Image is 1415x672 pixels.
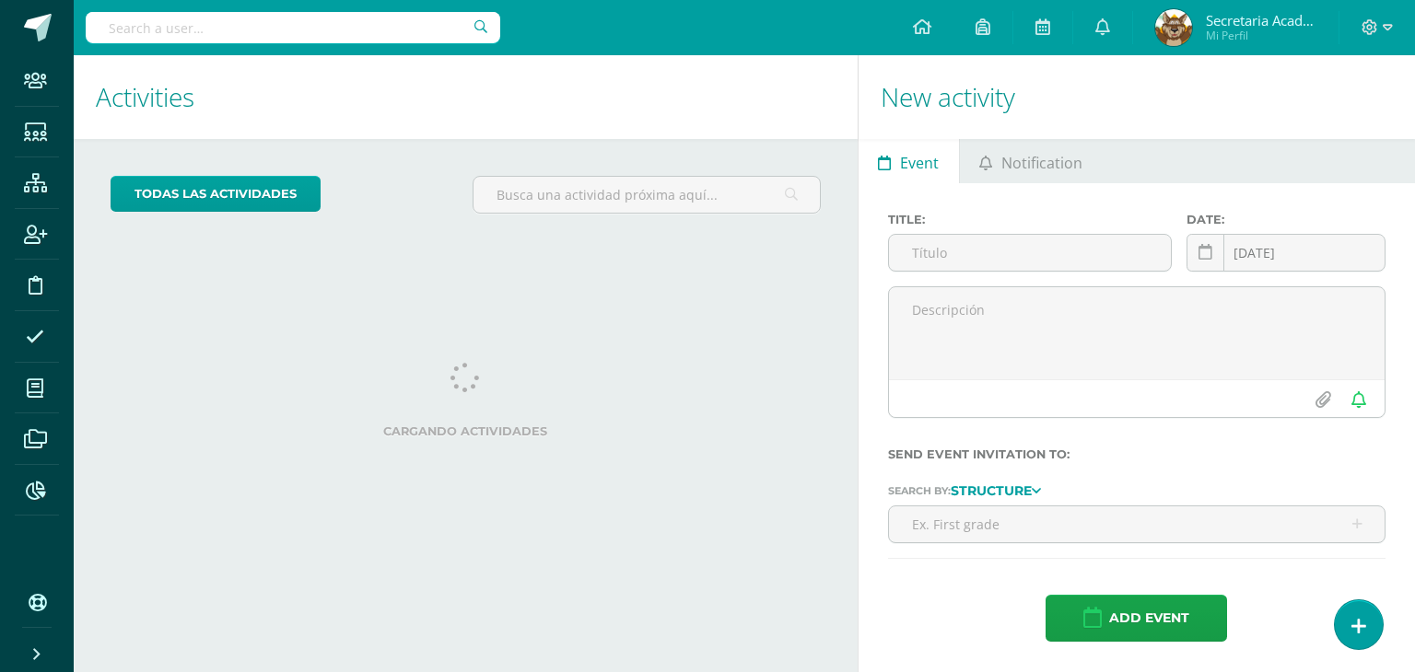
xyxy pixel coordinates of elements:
[1206,28,1316,43] span: Mi Perfil
[111,176,321,212] a: todas las Actividades
[889,235,1172,271] input: Título
[1187,235,1385,271] input: Fecha de entrega
[888,447,1386,461] label: Send event invitation to:
[888,213,1173,226] label: Title:
[1001,141,1082,185] span: Notification
[960,139,1103,183] a: Notification
[888,484,951,497] span: Search by:
[881,55,1393,139] h1: New activity
[951,482,1032,499] strong: Structure
[1206,11,1316,29] span: Secretaria Académica
[1046,595,1227,642] button: Add event
[900,141,939,185] span: Event
[96,55,836,139] h1: Activities
[951,483,1041,496] a: Structure
[859,139,959,183] a: Event
[1187,213,1386,226] label: Date:
[474,177,819,213] input: Busca una actividad próxima aquí...
[111,424,821,438] label: Cargando actividades
[86,12,500,43] input: Search a user…
[889,506,1385,542] input: Ex. First grade
[1155,9,1192,46] img: d6a28b792dbf0ce41b208e57d9de1635.png
[1109,596,1189,641] span: Add event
